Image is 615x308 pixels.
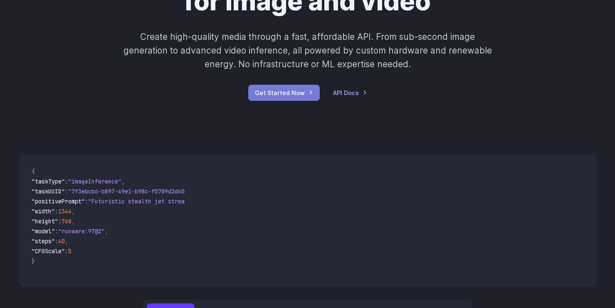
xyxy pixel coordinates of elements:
span: 5 [68,247,72,255]
span: "7f3ebcb6-b897-49e1-b98c-f5789d2d40d7" [68,188,195,195]
span: , [65,237,68,245]
span: : [65,188,68,195]
span: { [32,168,35,175]
span: "model" [32,227,55,235]
span: "steps" [32,237,55,245]
span: , [121,178,125,185]
span: "positivePrompt" [32,198,85,205]
p: Create high-quality media through a fast, affordable API. From sub-second image generation to adv... [122,30,493,71]
span: 768 [62,218,72,225]
span: : [55,227,58,235]
span: : [55,237,58,245]
span: 40 [58,237,65,245]
span: : [65,247,68,255]
span: "height" [32,218,58,225]
span: , [72,218,75,225]
span: } [32,257,35,265]
span: : [85,198,88,205]
a: Get Started Now [248,85,320,101]
span: "width" [32,208,55,215]
span: : [58,218,62,225]
span: "taskUUID" [32,188,65,195]
span: "taskType" [32,178,65,185]
span: : [55,208,58,215]
span: , [72,208,75,215]
span: "runware:97@2" [58,227,105,235]
span: "Futuristic stealth jet streaking through a neon-lit cityscape with glowing purple exhaust" [88,198,391,205]
span: "CFGScale" [32,247,65,255]
span: , [105,227,108,235]
span: : [65,178,68,185]
span: "imageInference" [68,178,121,185]
span: 1344 [58,208,72,215]
a: API Docs [333,88,367,98]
